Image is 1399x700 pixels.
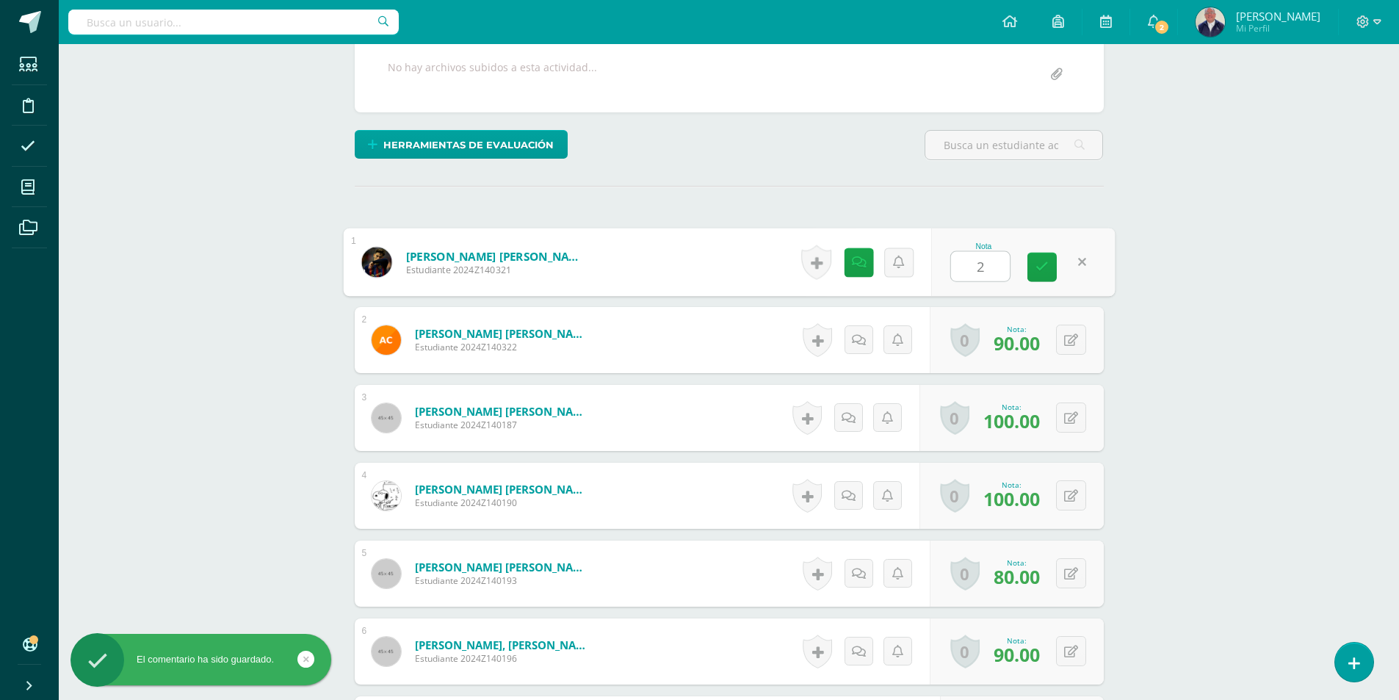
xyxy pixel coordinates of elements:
[950,557,980,591] a: 0
[994,642,1040,667] span: 90.00
[415,419,591,431] span: Estudiante 2024Z140187
[994,564,1040,589] span: 80.00
[415,482,591,497] a: [PERSON_NAME] [PERSON_NAME]
[940,401,969,435] a: 0
[361,247,391,277] img: a525f3d8d78af0b01a64a68be76906e5.png
[372,403,401,433] img: 45x45
[994,324,1040,334] div: Nota:
[1236,22,1320,35] span: Mi Perfil
[372,637,401,666] img: 45x45
[415,497,591,509] span: Estudiante 2024Z140190
[1196,7,1225,37] img: 4400bde977c2ef3c8e0f06f5677fdb30.png
[983,486,1040,511] span: 100.00
[372,559,401,588] img: 45x45
[383,131,554,159] span: Herramientas de evaluación
[415,404,591,419] a: [PERSON_NAME] [PERSON_NAME]
[372,481,401,510] img: 2fe051a0aa0600d40a4c34f2cb07456b.png
[983,480,1040,490] div: Nota:
[415,638,591,652] a: [PERSON_NAME], [PERSON_NAME]
[415,574,591,587] span: Estudiante 2024Z140193
[950,242,1017,250] div: Nota
[415,560,591,574] a: [PERSON_NAME] [PERSON_NAME]
[405,264,587,277] span: Estudiante 2024Z140321
[415,326,591,341] a: [PERSON_NAME] [PERSON_NAME]
[925,131,1102,159] input: Busca un estudiante aquí...
[405,248,587,264] a: [PERSON_NAME] [PERSON_NAME]
[1154,19,1170,35] span: 2
[994,331,1040,356] span: 90.00
[388,60,597,89] div: No hay archivos subidos a esta actividad...
[355,130,568,159] a: Herramientas de evaluación
[940,479,969,513] a: 0
[415,652,591,665] span: Estudiante 2024Z140196
[71,653,331,666] div: El comentario ha sido guardado.
[983,402,1040,412] div: Nota:
[415,341,591,353] span: Estudiante 2024Z140322
[1236,9,1320,24] span: [PERSON_NAME]
[68,10,399,35] input: Busca un usuario...
[951,252,1010,281] input: 0-100.0
[950,635,980,668] a: 0
[372,325,401,355] img: b61e84f0831146bb8e1351bb939bf5fa.png
[994,635,1040,646] div: Nota:
[994,558,1040,568] div: Nota:
[983,408,1040,433] span: 100.00
[950,323,980,357] a: 0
